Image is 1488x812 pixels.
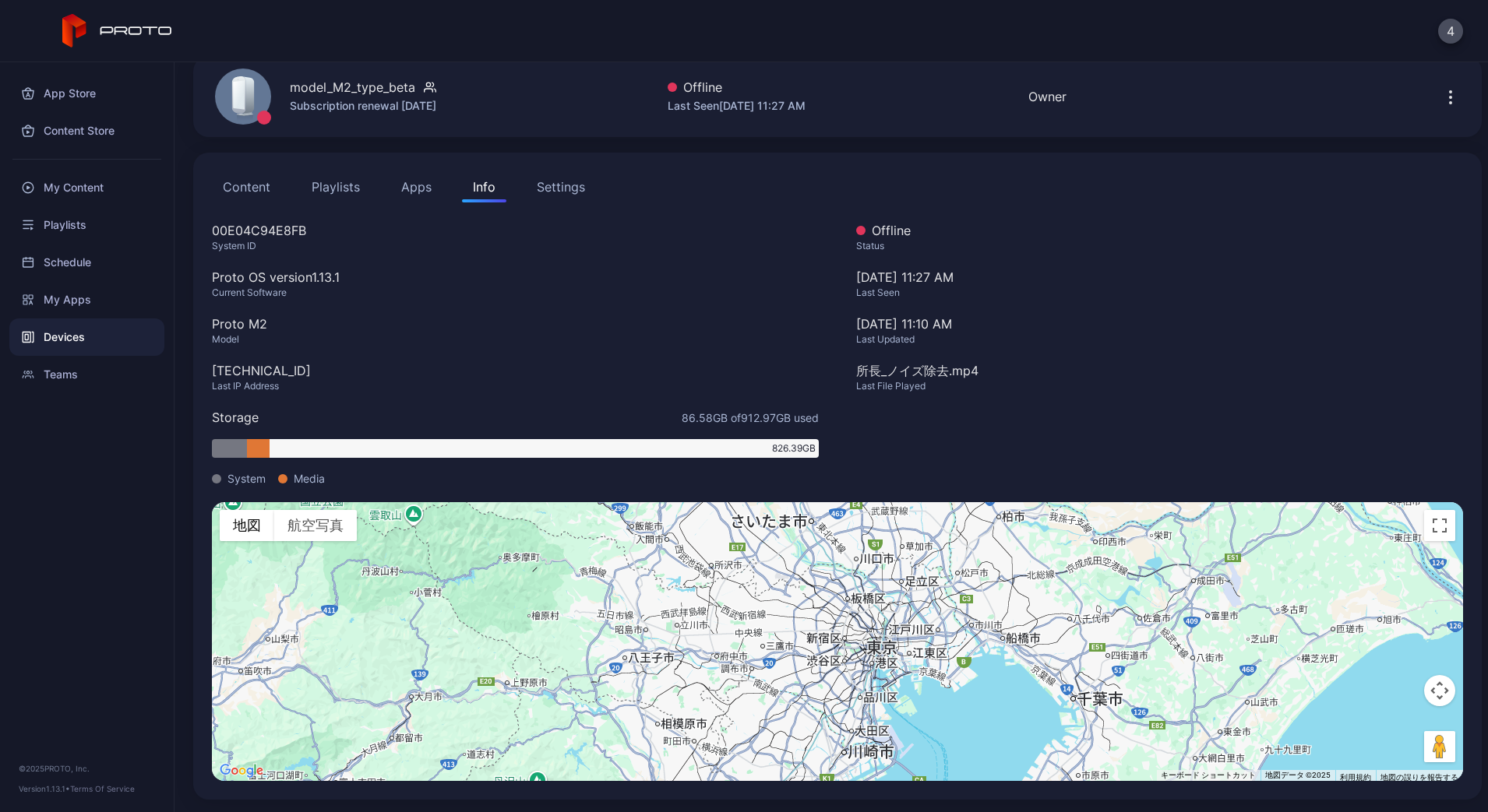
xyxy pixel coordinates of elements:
div: Proto OS version 1.13.1 [212,268,819,286]
div: 00E04C94E8FB [212,221,819,240]
button: 4 [1438,19,1463,44]
div: Storage [212,408,259,427]
a: My Apps [9,281,164,318]
button: Playlists [301,171,371,202]
button: キーボード ショートカット [1161,770,1256,781]
button: Info [462,171,506,202]
a: Playlists [9,206,164,244]
a: Schedule [9,244,164,281]
button: 全画面ビューを切り替えます [1424,510,1455,541]
a: Terms Of Service [70,784,135,793]
div: Settings [537,178,585,196]
div: Last Seen [856,286,1463,299]
div: Offline [856,221,1463,240]
div: [DATE] 11:10 AM [856,315,1463,333]
div: Last Seen [DATE] 11:27 AM [668,97,806,115]
div: © 2025 PROTO, Inc. [19,762,155,775]
button: 地図のカメラ コントロール [1424,675,1455,706]
div: Subscription renewal [DATE] [290,97,436,115]
a: Content Store [9,112,164,149]
div: Model [212,333,819,346]
div: Status [856,240,1463,252]
div: model_M2_type_beta [290,78,415,97]
a: Devices [9,318,164,356]
div: Last IP Address [212,380,819,392]
div: System ID [212,240,819,252]
span: Media [294,470,325,487]
div: Current Software [212,286,819,299]
a: 利用規約（新しいタブで開きます） [1340,773,1371,782]
span: Version 1.13.1 • [19,784,70,793]
button: 地図上にペグマンをドロップして、ストリートビューを開きます [1424,731,1455,762]
div: Info [473,178,495,196]
button: 航空写真を見る [274,510,357,541]
img: Google [216,761,267,781]
button: Content [212,171,281,202]
div: Offline [668,78,806,97]
a: App Store [9,75,164,112]
div: Last File Played [856,380,1463,392]
button: Apps [390,171,443,202]
div: [TECHNICAL_ID] [212,361,819,380]
div: Owner [1028,87,1067,106]
a: Teams [9,356,164,393]
div: 所長_ノイズ除去.mp4 [856,361,1463,380]
div: Proto M2 [212,315,819,333]
button: 市街地図を見る [220,510,274,541]
a: My Content [9,169,164,206]
div: [DATE] 11:27 AM [856,268,1463,315]
span: 86.58 GB of 912.97 GB used [682,410,819,426]
span: System [227,470,266,487]
span: 地図データ ©2025 [1265,771,1331,779]
span: 826.39 GB [772,441,816,455]
div: Last Updated [856,333,1463,346]
a: Google マップでこの地域を開きます（新しいウィンドウが開きます） [216,761,267,781]
a: 地図の誤りを報告する [1380,773,1458,782]
button: Settings [526,171,596,202]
